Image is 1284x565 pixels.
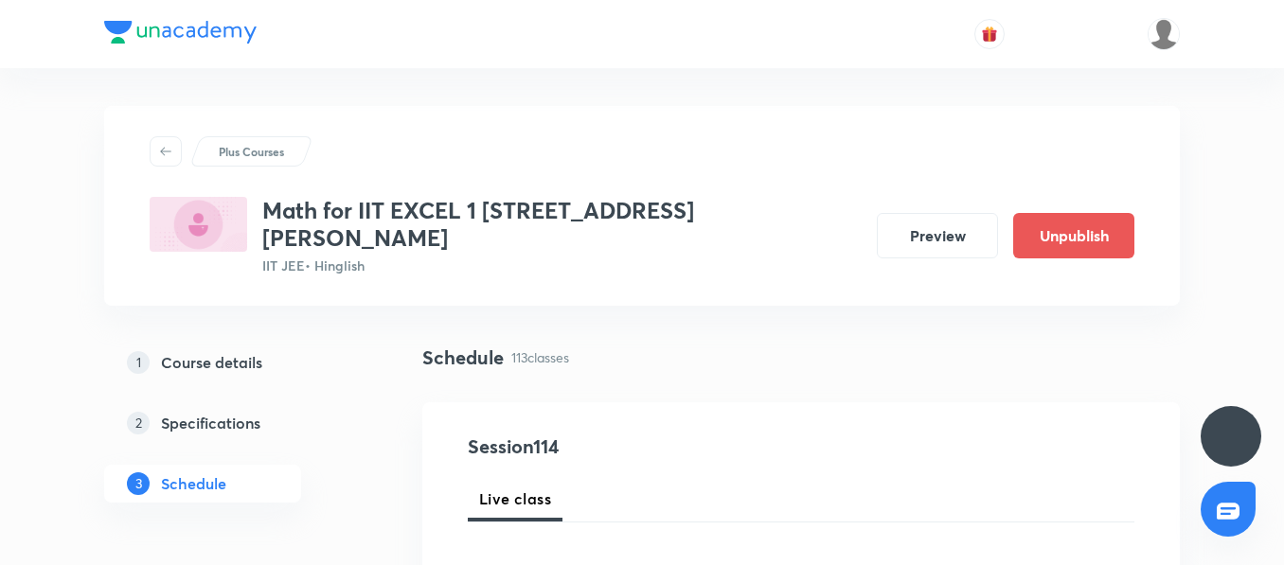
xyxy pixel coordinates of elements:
[468,433,813,461] h4: Session 114
[262,256,862,275] p: IIT JEE • Hinglish
[161,472,226,495] h5: Schedule
[127,351,150,374] p: 1
[161,412,260,434] h5: Specifications
[104,21,257,44] img: Company Logo
[974,19,1005,49] button: avatar
[219,143,284,160] p: Plus Courses
[981,26,998,43] img: avatar
[104,21,257,48] a: Company Logo
[511,347,569,367] p: 113 classes
[150,197,247,252] img: 3AC5349F-4962-4093-B4A4-39F78E2F4F85_plus.png
[1013,213,1134,258] button: Unpublish
[877,213,998,258] button: Preview
[422,344,504,372] h4: Schedule
[127,412,150,434] p: 2
[161,351,262,374] h5: Course details
[127,472,150,495] p: 3
[1220,425,1242,448] img: ttu
[104,344,362,381] a: 1Course details
[1148,18,1180,50] img: Gopal Kumar
[104,404,362,442] a: 2Specifications
[479,487,551,510] span: Live class
[262,197,862,252] h3: Math for IIT EXCEL 1 [STREET_ADDRESS][PERSON_NAME]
